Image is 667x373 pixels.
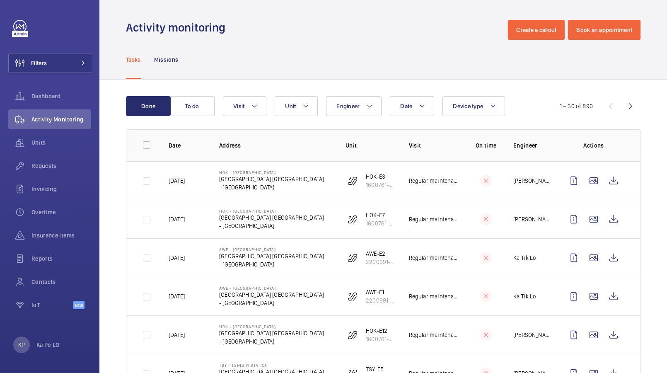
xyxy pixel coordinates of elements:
[564,141,623,150] p: Actions
[219,291,324,299] p: [GEOGRAPHIC_DATA] [GEOGRAPHIC_DATA]
[348,291,358,301] img: escalator.svg
[31,301,73,309] span: IoT
[170,96,215,116] button: To do
[326,96,382,116] button: Engineer
[513,177,551,185] p: [PERSON_NAME]
[409,141,459,150] p: Visit
[169,254,185,262] p: [DATE]
[409,331,459,339] p: Regular maintenance
[126,20,230,35] h1: Activity monitoring
[8,53,91,73] button: Filters
[366,211,396,219] p: HOK-E7
[513,331,551,339] p: [PERSON_NAME]
[126,56,141,64] p: Tasks
[348,176,358,186] img: escalator.svg
[219,141,332,150] p: Address
[36,341,60,349] p: Ka Po LO
[31,59,47,67] span: Filters
[513,215,551,223] p: [PERSON_NAME]
[169,215,185,223] p: [DATE]
[219,299,324,307] p: - [GEOGRAPHIC_DATA]
[73,301,85,309] span: Beta
[219,183,324,191] p: - [GEOGRAPHIC_DATA]
[409,292,459,300] p: Regular maintenance
[31,278,91,286] span: Contacts
[390,96,434,116] button: Date
[31,92,91,100] span: Dashboard
[223,96,266,116] button: Visit
[400,103,412,109] span: Date
[18,341,25,349] p: KP
[169,331,185,339] p: [DATE]
[169,177,185,185] p: [DATE]
[31,138,91,147] span: Units
[366,296,396,305] p: 2200991-001
[219,247,324,252] p: AWE - [GEOGRAPHIC_DATA]
[219,252,324,260] p: [GEOGRAPHIC_DATA] [GEOGRAPHIC_DATA]
[560,102,593,110] div: 1 – 30 of 890
[219,337,324,346] p: - [GEOGRAPHIC_DATA]
[513,292,536,300] p: Ka Tik Lo
[513,141,551,150] p: Engineer
[409,215,459,223] p: Regular maintenance
[219,286,324,291] p: AWE - [GEOGRAPHIC_DATA]
[472,141,500,150] p: On time
[219,208,324,213] p: HOK - [GEOGRAPHIC_DATA]
[285,103,296,109] span: Unit
[219,324,324,329] p: HOK - [GEOGRAPHIC_DATA]
[31,208,91,216] span: Overtime
[219,213,324,222] p: [GEOGRAPHIC_DATA] [GEOGRAPHIC_DATA]
[366,172,396,181] p: HOK-E3
[366,288,396,296] p: AWE-E1
[366,258,396,266] p: 2200991-002
[409,177,459,185] p: Regular maintenance
[366,335,396,343] p: 1600761-005
[219,329,324,337] p: [GEOGRAPHIC_DATA] [GEOGRAPHIC_DATA]
[169,292,185,300] p: [DATE]
[346,141,396,150] p: Unit
[366,181,396,189] p: 1600761-020
[508,20,565,40] button: Create a callout
[568,20,640,40] button: Book an appointment
[348,253,358,263] img: escalator.svg
[31,162,91,170] span: Requests
[442,96,505,116] button: Device type
[348,330,358,340] img: escalator.svg
[453,103,483,109] span: Device type
[219,260,324,269] p: - [GEOGRAPHIC_DATA]
[348,214,358,224] img: escalator.svg
[336,103,360,109] span: Engineer
[219,363,324,368] p: TSY - Tsing Yi Station
[31,185,91,193] span: Invoicing
[366,327,396,335] p: HOK-E12
[233,103,244,109] span: Visit
[513,254,536,262] p: Ka Tik Lo
[219,175,324,183] p: [GEOGRAPHIC_DATA] [GEOGRAPHIC_DATA]
[366,219,396,228] p: 1600761-013
[219,222,324,230] p: - [GEOGRAPHIC_DATA]
[275,96,318,116] button: Unit
[126,96,171,116] button: Done
[366,249,396,258] p: AWE-E2
[31,231,91,240] span: Insurance items
[169,141,206,150] p: Date
[31,115,91,124] span: Activity Monitoring
[409,254,459,262] p: Regular maintenance
[31,254,91,263] span: Reports
[219,170,324,175] p: HOK - [GEOGRAPHIC_DATA]
[154,56,179,64] p: Missions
